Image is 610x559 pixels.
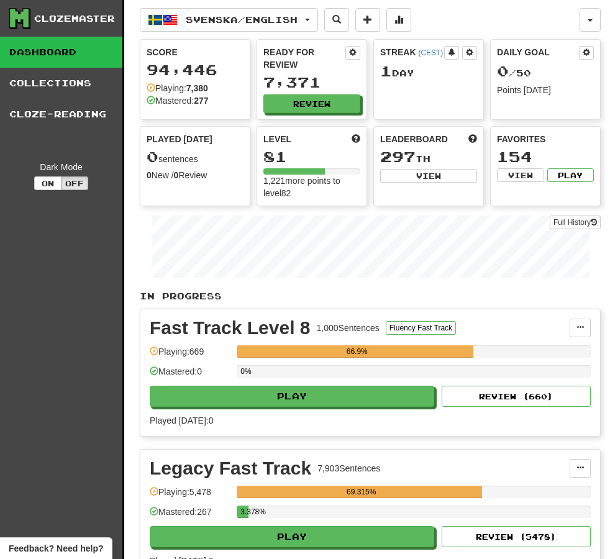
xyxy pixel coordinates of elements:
div: Score [147,46,244,58]
div: Day [380,63,477,80]
span: 297 [380,148,416,165]
strong: 277 [194,96,208,106]
span: Played [DATE] [147,133,212,145]
div: 1,000 Sentences [317,322,380,334]
div: 154 [497,149,594,165]
div: th [380,149,477,165]
div: New / Review [147,169,244,181]
button: Review (660) [442,386,591,407]
span: 1 [380,62,392,80]
div: Fast Track Level 8 [150,319,311,337]
strong: 7,380 [186,83,208,93]
div: Streak [380,46,444,58]
p: In Progress [140,290,601,302]
strong: 0 [147,170,152,180]
div: 1,221 more points to level 82 [263,175,360,199]
span: Open feedback widget [9,542,103,555]
div: Favorites [497,133,594,145]
div: Mastered: 267 [150,506,230,526]
a: (CEST) [418,48,443,57]
div: 69.315% [240,486,482,498]
button: On [34,176,61,190]
button: More stats [386,8,411,32]
div: Ready for Review [263,46,345,71]
div: Playing: [147,82,208,94]
span: Svenska / English [186,14,298,25]
div: 94,446 [147,62,244,78]
button: Search sentences [324,8,349,32]
div: 3.378% [240,506,248,518]
span: 0 [497,62,509,80]
div: Mastered: 0 [150,365,230,386]
div: 7,371 [263,75,360,90]
div: Legacy Fast Track [150,459,311,478]
div: Playing: 5,478 [150,486,230,506]
strong: 0 [174,170,179,180]
button: View [380,169,477,183]
div: 66.9% [240,345,473,358]
button: Review [263,94,360,113]
button: Add sentence to collection [355,8,380,32]
div: Daily Goal [497,46,579,60]
div: Mastered: [147,94,209,107]
span: This week in points, UTC [468,133,477,145]
div: Clozemaster [34,12,115,25]
span: 0 [147,148,158,165]
button: Off [61,176,88,190]
div: 7,903 Sentences [317,462,380,475]
span: / 50 [497,68,531,78]
span: Level [263,133,291,145]
button: Fluency Fast Track [386,321,456,335]
button: Play [150,526,434,547]
button: Svenska/English [140,8,318,32]
div: 81 [263,149,360,165]
span: Played [DATE]: 0 [150,416,213,425]
button: Play [547,168,594,182]
a: Full History [550,216,601,229]
div: Dark Mode [9,161,113,173]
span: Leaderboard [380,133,448,145]
button: Review (5478) [442,526,591,547]
button: Play [150,386,434,407]
div: Playing: 669 [150,345,230,366]
div: sentences [147,149,244,165]
span: Score more points to level up [352,133,360,145]
button: View [497,168,544,182]
div: Points [DATE] [497,84,594,96]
